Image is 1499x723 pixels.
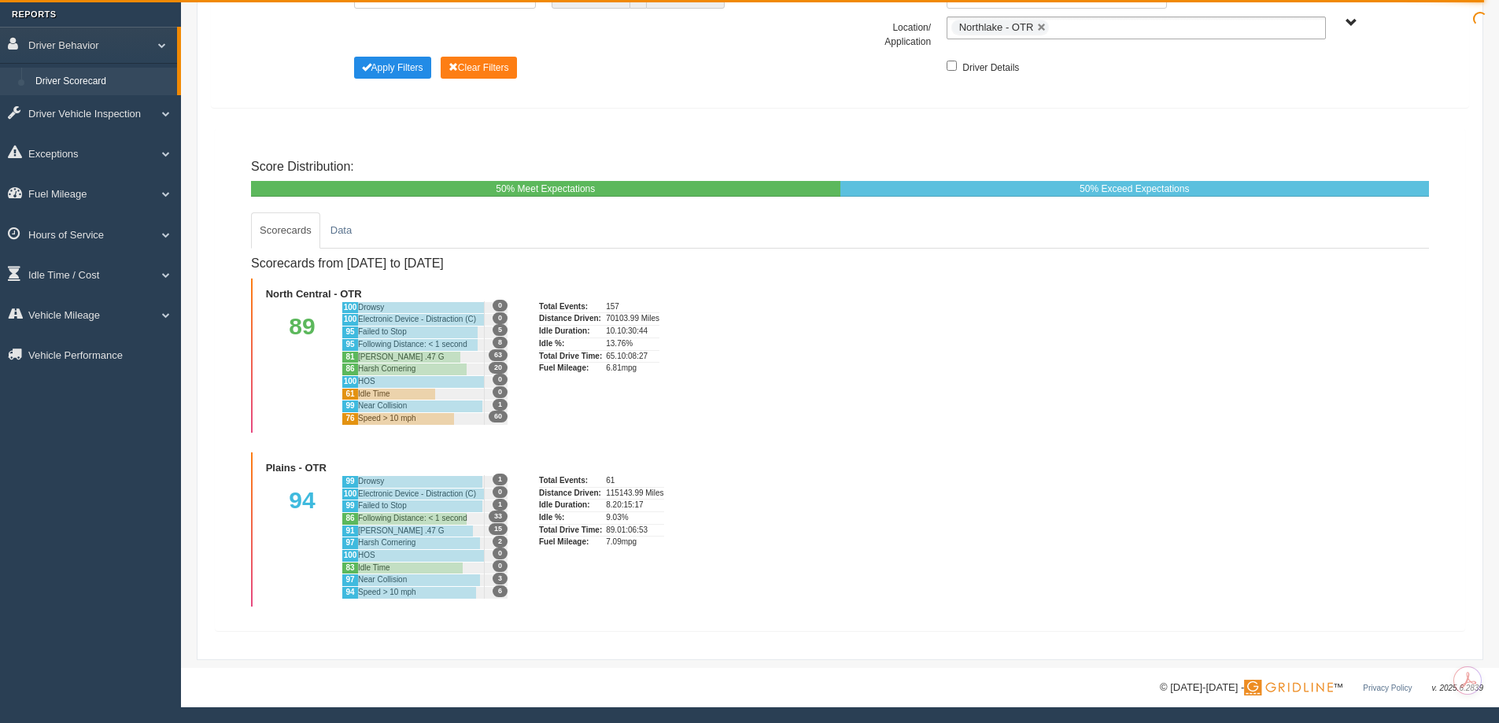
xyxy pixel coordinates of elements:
div: 70103.99 Miles [606,312,659,325]
span: 0 [493,548,508,559]
div: 100 [342,375,358,388]
div: 157 [606,301,659,313]
span: Northlake - OTR [959,21,1034,33]
div: 100 [342,301,358,314]
div: 89 [263,301,342,425]
a: Scorecards [251,212,320,249]
div: 83 [342,562,358,574]
div: 89.01:06:53 [606,524,663,537]
span: 2 [493,536,508,548]
div: 100 [342,313,358,326]
div: 13.76% [606,338,659,350]
div: 94 [342,586,358,599]
label: Location/ Application [840,17,940,49]
div: 8.20:15:17 [606,499,663,511]
label: Driver Details [962,57,1019,76]
div: 9.03% [606,511,663,524]
div: Idle %: [539,338,602,350]
div: Total Drive Time: [539,350,602,363]
span: 8 [493,337,508,349]
div: Fuel Mileage: [539,536,602,548]
span: 1 [493,474,508,485]
span: 60 [489,411,508,422]
span: 20 [489,362,508,374]
span: 0 [493,374,508,385]
div: Distance Driven: [539,312,602,325]
div: 99 [342,475,358,488]
div: © [DATE]-[DATE] - ™ [1160,680,1483,696]
b: Plains - OTR [266,462,327,474]
div: 76 [342,412,358,425]
div: Fuel Mileage: [539,362,602,374]
h4: Scorecards from [DATE] to [DATE] [251,256,723,271]
div: 97 [342,537,358,549]
span: 63 [489,349,508,361]
span: 0 [493,386,508,398]
div: Total Events: [539,475,602,487]
div: 86 [342,363,358,375]
span: 15 [489,523,508,535]
span: 5 [493,324,508,336]
span: 0 [493,486,508,498]
div: 95 [342,338,358,351]
div: 86 [342,512,358,525]
span: 3 [493,573,508,585]
button: Change Filter Options [354,57,431,79]
div: 97 [342,574,358,586]
div: 99 [342,400,358,412]
b: North Central - OTR [266,288,362,300]
span: 50% Exceed Expectations [1080,183,1189,194]
a: Privacy Policy [1363,684,1412,692]
div: 61 [606,475,663,487]
div: Idle Duration: [539,499,602,511]
h4: Score Distribution: [251,160,1429,174]
div: 100 [342,549,358,562]
div: Total Events: [539,301,602,313]
div: 10.10:30:44 [606,325,659,338]
div: Idle Duration: [539,325,602,338]
div: 91 [342,525,358,537]
span: 1 [493,399,508,411]
div: 6.81mpg [606,362,659,374]
div: 94 [263,475,342,599]
div: 65.10:08:27 [606,350,659,363]
div: Total Drive Time: [539,524,602,537]
span: 0 [493,312,508,324]
div: 61 [342,388,358,400]
div: 115143.99 Miles [606,487,663,500]
span: 1 [493,499,508,511]
a: Data [322,212,360,249]
span: 50% Meet Expectations [496,183,595,194]
span: v. 2025.6.2839 [1432,684,1483,692]
span: 33 [489,511,508,522]
a: Driver Scorecard [28,68,177,96]
div: 95 [342,326,358,338]
div: Idle %: [539,511,602,524]
div: 7.09mpg [606,536,663,548]
span: 0 [493,560,508,572]
div: 100 [342,488,358,500]
div: Distance Driven: [539,487,602,500]
div: 99 [342,500,358,512]
button: Change Filter Options [441,57,517,79]
span: 6 [493,585,508,597]
img: Gridline [1244,680,1333,695]
span: 0 [493,300,508,312]
div: 81 [342,351,358,363]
